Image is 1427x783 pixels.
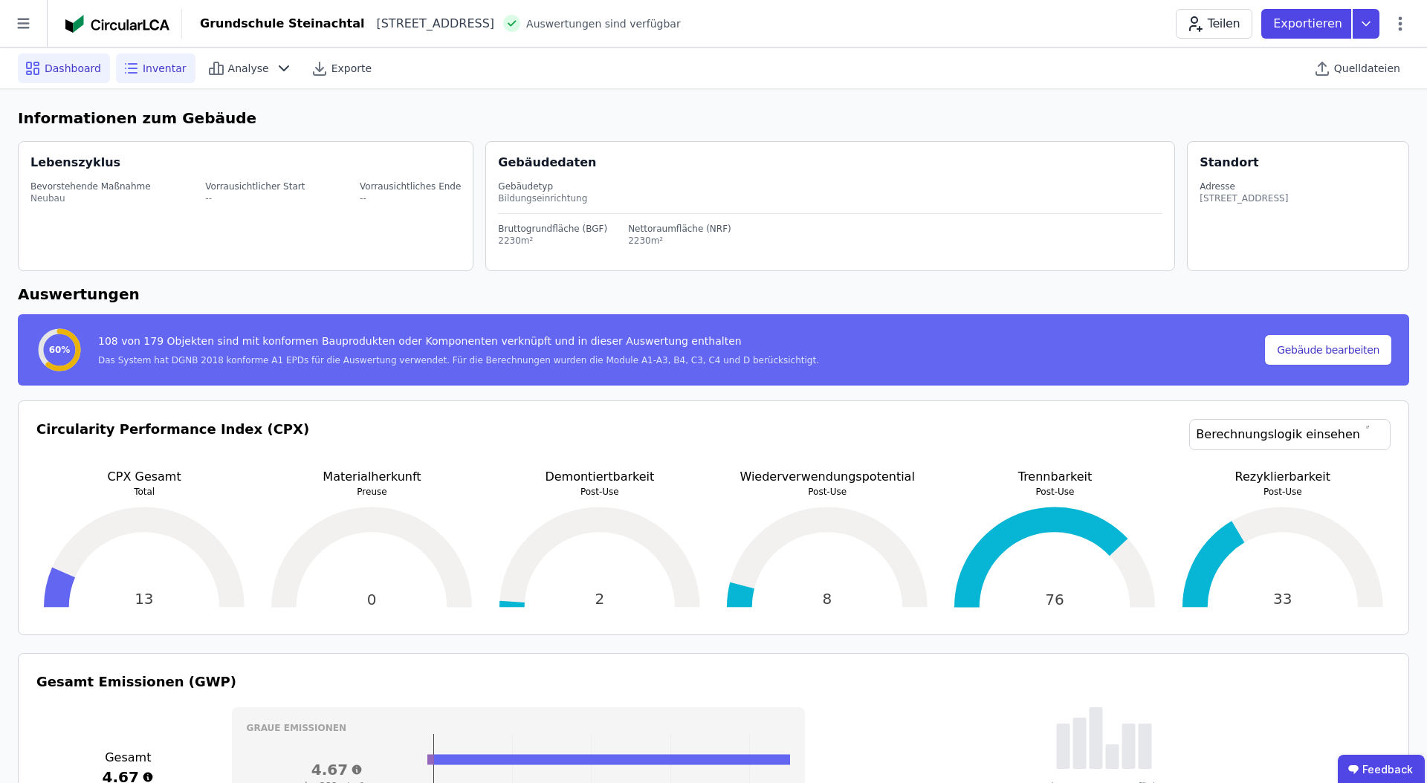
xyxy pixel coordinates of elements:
[947,486,1162,498] p: Post-Use
[1200,154,1258,172] div: Standort
[1175,486,1391,498] p: Post-Use
[331,61,372,76] span: Exporte
[498,192,1162,204] div: Bildungseinrichtung
[200,15,364,33] div: Grundschule Steinachtal
[36,486,252,498] p: Total
[360,181,461,192] div: Vorrausichtliches Ende
[364,15,494,33] div: [STREET_ADDRESS]
[628,235,731,247] div: 2230m²
[1273,15,1345,33] p: Exportieren
[247,722,791,734] h3: Graue Emissionen
[498,235,607,247] div: 2230m²
[1056,707,1152,769] img: empty-state
[30,192,151,204] div: Neubau
[719,468,935,486] p: Wiederverwendungspotential
[98,354,819,366] div: Das System hat DGNB 2018 konforme A1 EPDs für die Auswertung verwendet. Für die Berechnungen wurd...
[492,486,708,498] p: Post-Use
[205,192,305,204] div: --
[492,468,708,486] p: Demontiertbarkeit
[498,154,1174,172] div: Gebäudedaten
[719,486,935,498] p: Post-Use
[228,61,269,76] span: Analyse
[36,468,252,486] p: CPX Gesamt
[1176,9,1252,39] button: Teilen
[247,759,428,780] h3: 4.67
[1200,181,1288,192] div: Adresse
[65,15,169,33] img: Concular
[18,107,1409,129] h6: Informationen zum Gebäude
[49,344,71,356] span: 60%
[1175,468,1391,486] p: Rezyklierbarkeit
[628,223,731,235] div: Nettoraumfläche (NRF)
[36,749,220,767] h3: Gesamt
[98,334,819,354] div: 108 von 179 Objekten sind mit konformen Bauprodukten oder Komponenten verknüpft und in dieser Aus...
[30,181,151,192] div: Bevorstehende Maßnahme
[264,486,479,498] p: Preuse
[526,16,681,31] span: Auswertungen sind verfügbar
[264,468,479,486] p: Materialherkunft
[1189,419,1391,450] a: Berechnungslogik einsehen
[30,154,120,172] div: Lebenszyklus
[18,283,1409,305] h6: Auswertungen
[45,61,101,76] span: Dashboard
[360,192,461,204] div: --
[1200,192,1288,204] div: [STREET_ADDRESS]
[947,468,1162,486] p: Trennbarkeit
[205,181,305,192] div: Vorrausichtlicher Start
[1265,335,1391,365] button: Gebäude bearbeiten
[498,223,607,235] div: Bruttogrundfläche (BGF)
[1334,61,1400,76] span: Quelldateien
[143,61,187,76] span: Inventar
[36,672,1391,692] h3: Gesamt Emissionen (GWP)
[498,181,1162,192] div: Gebäudetyp
[36,419,309,468] h3: Circularity Performance Index (CPX)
